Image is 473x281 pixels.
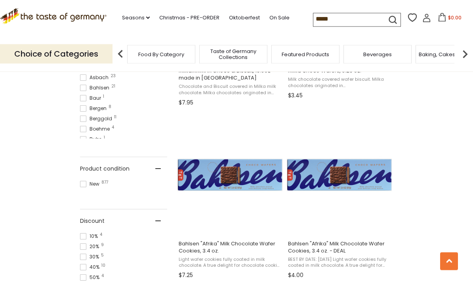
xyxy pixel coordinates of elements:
img: next arrow [457,46,473,62]
span: 877 [101,181,108,185]
span: Bubs [80,136,104,143]
span: 4 [101,274,104,278]
a: Oktoberfest [229,13,260,22]
span: $4.00 [288,272,303,280]
a: Beverages [363,51,392,57]
span: Berggold [80,116,114,123]
img: previous arrow [113,46,128,62]
a: Taste of Germany Collections [202,48,265,60]
span: 5 [101,254,104,258]
span: 9 [101,243,104,247]
span: 40% [80,264,102,271]
span: Light wafer cookies fully coated in milk chocolate. A true delight for chocolate cookie fans. Sin... [179,257,281,269]
a: Seasons [122,13,150,22]
img: Bahlsen "Afrika" Milk Chocolate Wafer Cookies, 3.4 oz. - DEAL [287,123,392,228]
button: $0.00 [433,13,466,25]
span: Bahlsen [80,85,112,92]
span: BEST BY DATE: [DATE] Light wafer cookies fully coated in milk chocolate. A true delight for choco... [288,257,391,269]
span: Bergen [80,105,109,112]
a: Featured Products [282,51,329,57]
span: 10% [80,233,100,240]
span: Asbach [80,74,111,82]
span: 30% [80,254,101,261]
span: 1 [104,136,105,140]
span: 8 [109,105,111,109]
span: Bahlsen "Afrika" Milk Chocolate Wafer Cookies, 3.4 oz. [179,241,281,255]
a: On Sale [269,13,290,22]
a: Food By Category [138,51,184,57]
span: Baur [80,95,103,102]
a: Christmas - PRE-ORDER [159,13,219,22]
span: Chocolate and Biscuit covered in Milka milk chocolate. Milka chocolates originated in [GEOGRAPHIC... [179,84,281,96]
span: Boehme [80,126,112,133]
img: Bahlsen "Afrika" Milk Chocolate Wafer Cookies, 3.4 oz. [177,123,282,228]
span: MilkaMMMAX Choco & Biscuit, 10.5oz - made in [GEOGRAPHIC_DATA] [179,68,281,82]
span: $0.00 [448,14,462,21]
span: Bahlsen "Afrika" Milk Chocolate Wafer Cookies, 3.4 oz. - DEAL [288,241,391,255]
span: 4 [112,126,114,130]
span: 21 [111,85,115,89]
span: 11 [114,116,116,120]
span: 20% [80,243,101,251]
span: Product condition [80,165,130,173]
span: $3.45 [288,92,303,100]
span: 4 [100,233,102,237]
span: 23 [111,74,116,78]
span: 10 [101,264,105,268]
span: 1 [103,95,104,99]
span: $7.25 [179,272,193,280]
span: Milk chocolate covered wafer biscuit. Milka chocolates originated in [GEOGRAPHIC_DATA] in [DATE].... [288,77,391,89]
span: New [80,181,102,188]
span: $7.95 [179,99,193,107]
span: Discount [80,217,105,226]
